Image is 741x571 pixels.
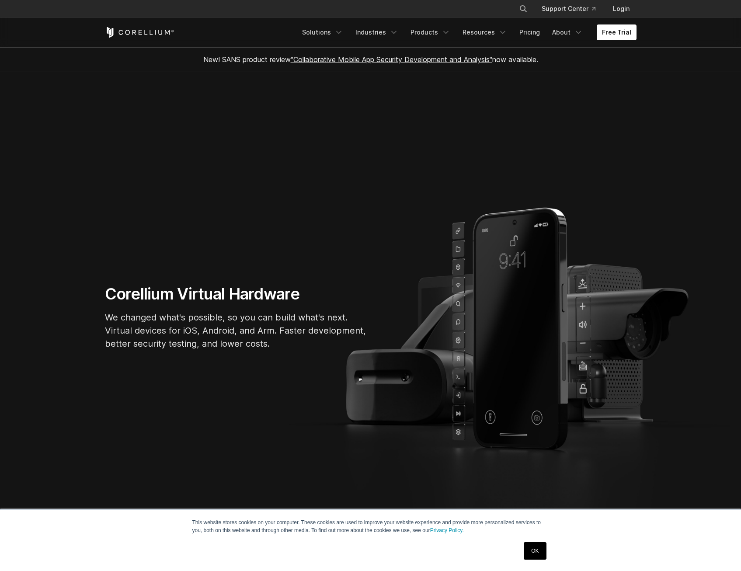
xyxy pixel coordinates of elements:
a: OK [524,542,546,560]
h1: Corellium Virtual Hardware [105,284,367,304]
a: Resources [457,24,512,40]
a: Login [606,1,637,17]
a: Free Trial [597,24,637,40]
a: Industries [350,24,404,40]
a: About [547,24,588,40]
a: Support Center [535,1,602,17]
a: Products [405,24,456,40]
span: New! SANS product review now available. [203,55,538,64]
div: Navigation Menu [297,24,637,40]
p: This website stores cookies on your computer. These cookies are used to improve your website expe... [192,519,549,534]
a: Privacy Policy. [430,527,464,533]
a: Solutions [297,24,348,40]
a: Corellium Home [105,27,174,38]
p: We changed what's possible, so you can build what's next. Virtual devices for iOS, Android, and A... [105,311,367,350]
button: Search [515,1,531,17]
a: Pricing [514,24,545,40]
div: Navigation Menu [508,1,637,17]
a: "Collaborative Mobile App Security Development and Analysis" [291,55,492,64]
